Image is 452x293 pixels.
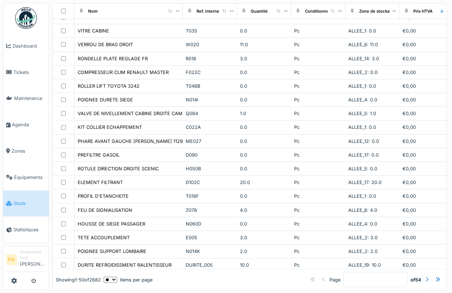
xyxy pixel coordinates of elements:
[78,110,201,117] div: VALVE DE NIVELLEMENT CABINE DROITE CAMION 424
[294,96,343,103] div: Pc
[294,41,343,48] div: Pc
[3,164,49,191] a: Équipements
[186,96,234,103] div: N014I
[359,8,395,14] div: Zone de stockage
[3,138,49,164] a: Zones
[294,83,343,89] div: Pc
[240,220,288,227] div: 0.0
[294,193,343,200] div: Pc
[78,69,169,76] div: COMPRESSEUR CLIM RENAULT MASTER
[78,262,172,268] div: DURITE REFROIDISSMENT RALENTISSEUR
[186,124,234,131] div: C022A
[294,55,343,62] div: Pc
[3,191,49,217] a: Stock
[78,248,146,255] div: POIGNEE SUPPORT LOMBAIRE
[413,8,432,14] div: Prix HTVA
[78,234,130,241] div: TETE ACCOUPLEMENT
[348,249,378,254] span: ALLEE_2: 2.0
[410,276,421,283] strong: of 54
[240,262,288,268] div: 10.0
[20,249,46,270] li: [PERSON_NAME]
[403,69,451,76] div: €0,00
[294,69,343,76] div: Pc
[251,8,268,14] div: Quantité
[403,152,451,158] div: €0,00
[186,69,234,76] div: F022C
[13,226,46,233] span: Statistiques
[403,179,451,186] div: €0,00
[78,138,183,145] div: PHARE AVANT GAUCHE [PERSON_NAME] 1129
[348,83,376,89] span: ALLEE_1: 0.0
[240,193,288,200] div: 0.0
[20,249,46,261] div: Gestionnaire local
[13,200,46,207] span: Stock
[294,124,343,131] div: Pc
[78,152,120,158] div: PREFILTRE GASOIL
[240,41,288,48] div: 11.0
[78,41,133,48] div: VERROU DE BRAS DROIT
[240,96,288,103] div: 0.0
[403,83,451,89] div: €0,00
[3,217,49,243] a: Statistiques
[186,138,234,145] div: ME027
[240,207,288,214] div: 4.0
[240,179,288,186] div: 20.0
[403,262,451,268] div: €0,00
[348,111,376,116] span: ALLEE_5: 1.0
[186,262,234,268] div: DURITE_005
[78,27,109,34] div: VITRE CABINE
[78,207,132,214] div: FEU DE SIGNIALISATION
[78,220,145,227] div: HOUSSE DE SIEGE PASSAGER
[13,69,46,76] span: Tickets
[294,220,343,227] div: Pc
[403,124,451,131] div: €0,00
[240,138,288,145] div: 0.0
[78,179,123,186] div: ELEMENT FILTRANT
[240,124,288,131] div: 0.0
[294,138,343,145] div: Pc
[348,124,376,130] span: ALLEE_1: 0.0
[240,69,288,76] div: 0.0
[88,8,98,14] div: Nom
[403,234,451,241] div: €0,00
[348,152,379,158] span: ALLEE_17: 0.0
[348,97,377,102] span: ALLEE_4: 0.0
[403,207,451,214] div: €0,00
[348,28,376,34] span: ALLEE_1: 0.0
[294,27,343,34] div: Pc
[348,180,382,185] span: ALLEE_17: 20.0
[348,56,379,61] span: ALLEE_14: 3.0
[403,41,451,48] div: €0,00
[348,235,378,240] span: ALLEE_2: 3.0
[294,262,343,268] div: Pc
[240,55,288,62] div: 3.0
[403,55,451,62] div: €0,00
[186,83,234,89] div: T048B
[3,33,49,59] a: Dashboard
[240,110,288,117] div: 1.0
[186,220,234,227] div: N060D
[6,249,46,272] a: FV Gestionnaire local[PERSON_NAME]
[78,96,133,103] div: POIGNEE DURETE SIEGE
[403,96,451,103] div: €0,00
[104,276,152,283] div: items per page
[240,165,288,172] div: 0.0
[294,207,343,214] div: Pc
[240,234,288,241] div: 3.0
[186,27,234,34] div: T035
[6,254,17,265] li: FV
[348,193,376,199] span: ALLEE_1: 0.0
[403,27,451,34] div: €0,00
[348,14,379,20] span: ALLEE_10: 0.0
[3,59,49,86] a: Tickets
[186,152,234,158] div: D090
[294,165,343,172] div: Pc
[186,234,234,241] div: E005
[14,174,46,181] span: Équipements
[348,42,378,47] span: ALLEE_6: 11.0
[294,179,343,186] div: Pc
[348,166,377,171] span: ALLEE_5: 0.0
[78,55,148,62] div: RONDELLE PLATE REGLAGE FR
[330,276,340,283] div: Page
[294,152,343,158] div: Pc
